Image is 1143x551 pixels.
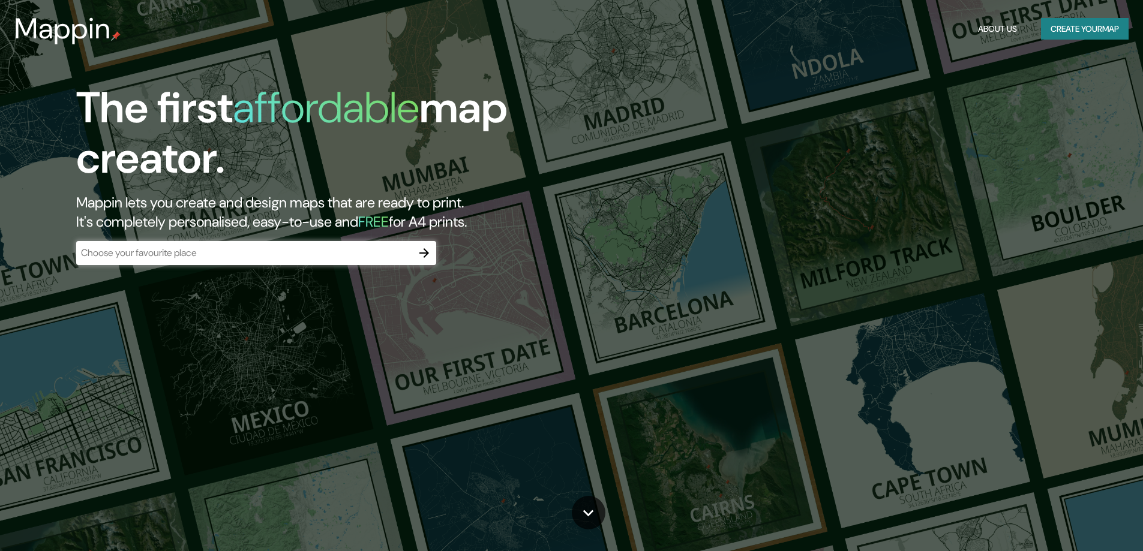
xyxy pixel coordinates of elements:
[76,193,648,231] h2: Mappin lets you create and design maps that are ready to print. It's completely personalised, eas...
[358,212,389,231] h5: FREE
[233,80,419,136] h1: affordable
[76,83,648,193] h1: The first map creator.
[111,31,121,41] img: mappin-pin
[76,246,412,260] input: Choose your favourite place
[14,12,111,46] h3: Mappin
[973,18,1022,40] button: About Us
[1041,18,1129,40] button: Create yourmap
